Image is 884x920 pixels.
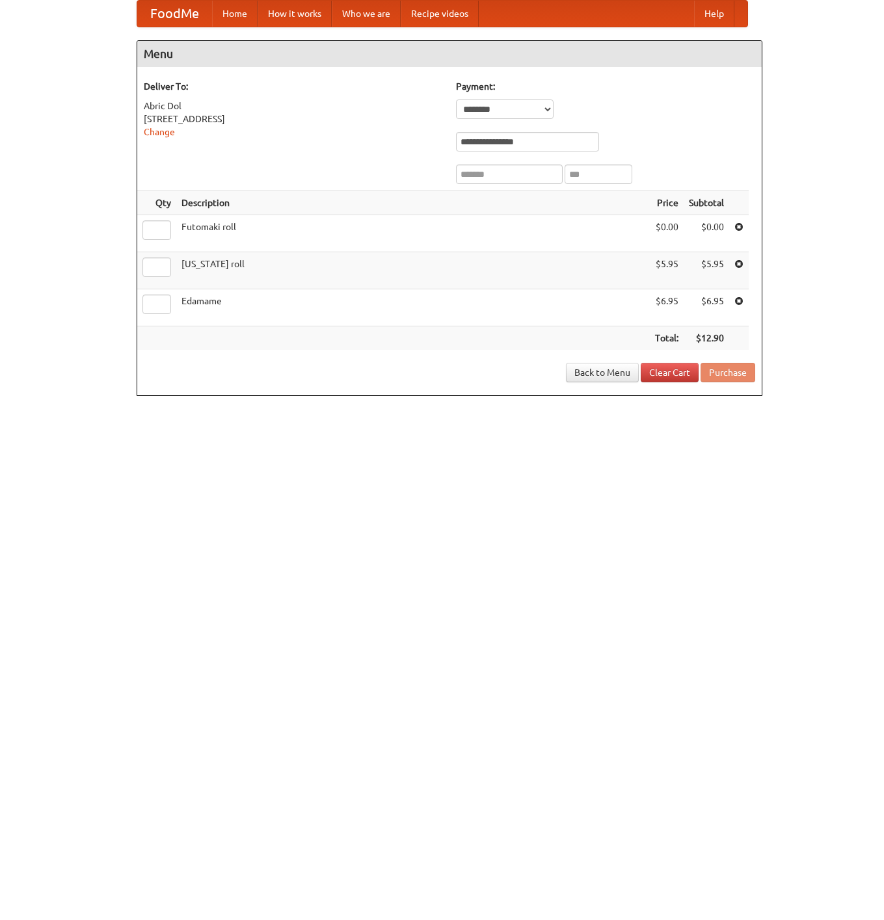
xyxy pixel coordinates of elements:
th: $12.90 [684,326,729,350]
td: $6.95 [684,289,729,326]
a: Back to Menu [566,363,639,382]
th: Subtotal [684,191,729,215]
a: Home [212,1,258,27]
th: Price [650,191,684,215]
th: Total: [650,326,684,350]
th: Description [176,191,650,215]
td: Edamame [176,289,650,326]
td: $0.00 [684,215,729,252]
td: $0.00 [650,215,684,252]
td: Futomaki roll [176,215,650,252]
a: Recipe videos [401,1,479,27]
td: [US_STATE] roll [176,252,650,289]
td: $6.95 [650,289,684,326]
h5: Deliver To: [144,80,443,93]
a: FoodMe [137,1,212,27]
h4: Menu [137,41,762,67]
h5: Payment: [456,80,755,93]
div: [STREET_ADDRESS] [144,112,443,125]
a: Clear Cart [641,363,699,382]
a: Who we are [332,1,401,27]
a: Help [694,1,734,27]
div: Abric Dol [144,99,443,112]
button: Purchase [701,363,755,382]
a: How it works [258,1,332,27]
th: Qty [137,191,176,215]
td: $5.95 [650,252,684,289]
a: Change [144,127,175,137]
td: $5.95 [684,252,729,289]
